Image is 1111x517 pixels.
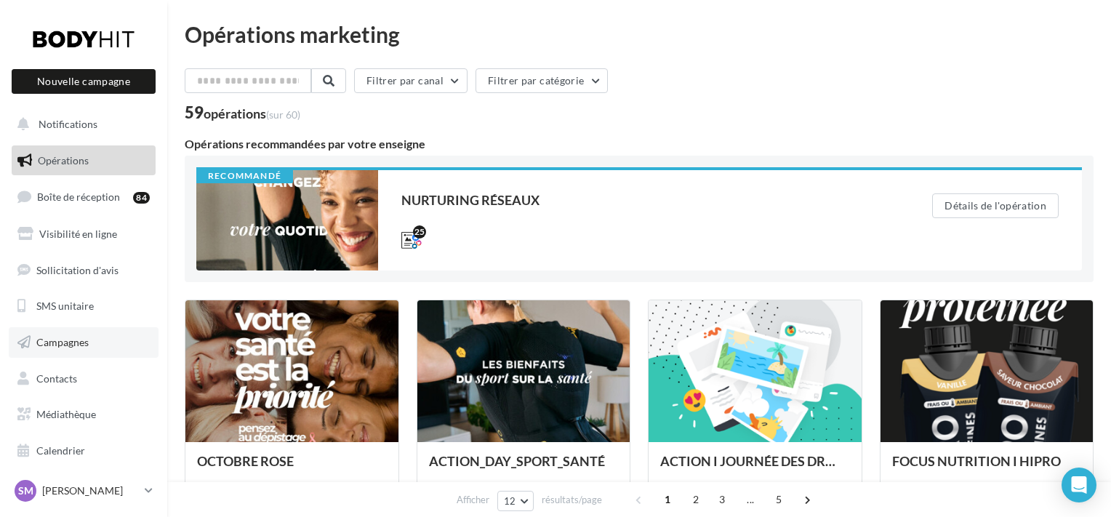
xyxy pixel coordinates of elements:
button: Nouvelle campagne [12,69,156,94]
a: Sollicitation d'avis [9,255,159,286]
span: Visibilité en ligne [39,228,117,240]
button: Détails de l'opération [932,193,1059,218]
button: Notifications [9,109,153,140]
div: Opérations marketing [185,23,1094,45]
button: Filtrer par catégorie [476,68,608,93]
span: (sur 60) [266,108,300,121]
span: Contacts [36,372,77,385]
div: 59 [185,105,300,121]
div: NURTURING RÉSEAUX [401,193,874,207]
a: Campagnes [9,327,159,358]
button: Filtrer par canal [354,68,468,93]
div: Open Intercom Messenger [1062,468,1096,502]
a: Boîte de réception84 [9,181,159,212]
div: 25 [413,225,426,239]
a: SM [PERSON_NAME] [12,477,156,505]
a: Opérations [9,145,159,176]
a: SMS unitaire [9,291,159,321]
button: 12 [497,491,534,511]
div: 84 [133,192,150,204]
span: Opérations [38,154,89,167]
span: ... [739,488,762,511]
span: 3 [710,488,734,511]
div: OCTOBRE ROSE [197,454,387,483]
span: 12 [504,495,516,507]
div: opérations [204,107,300,120]
a: Médiathèque [9,399,159,430]
div: FOCUS NUTRITION I HIPRO [892,454,1082,483]
span: SMS unitaire [36,300,94,312]
span: Notifications [39,118,97,130]
span: Campagnes [36,336,89,348]
span: Calendrier [36,444,85,457]
span: 5 [767,488,790,511]
span: SM [18,484,33,498]
span: Sollicitation d'avis [36,263,119,276]
a: Calendrier [9,436,159,466]
span: résultats/page [542,493,602,507]
a: Visibilité en ligne [9,219,159,249]
div: ACTION_DAY_SPORT_SANTÉ [429,454,619,483]
span: 1 [656,488,679,511]
div: Recommandé [196,170,293,183]
a: Contacts [9,364,159,394]
span: Médiathèque [36,408,96,420]
span: Afficher [457,493,489,507]
p: [PERSON_NAME] [42,484,139,498]
span: 2 [684,488,707,511]
div: ACTION I JOURNÉE DES DROITS DES FEMMES [660,454,850,483]
span: Boîte de réception [37,191,120,203]
div: Opérations recommandées par votre enseigne [185,138,1094,150]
